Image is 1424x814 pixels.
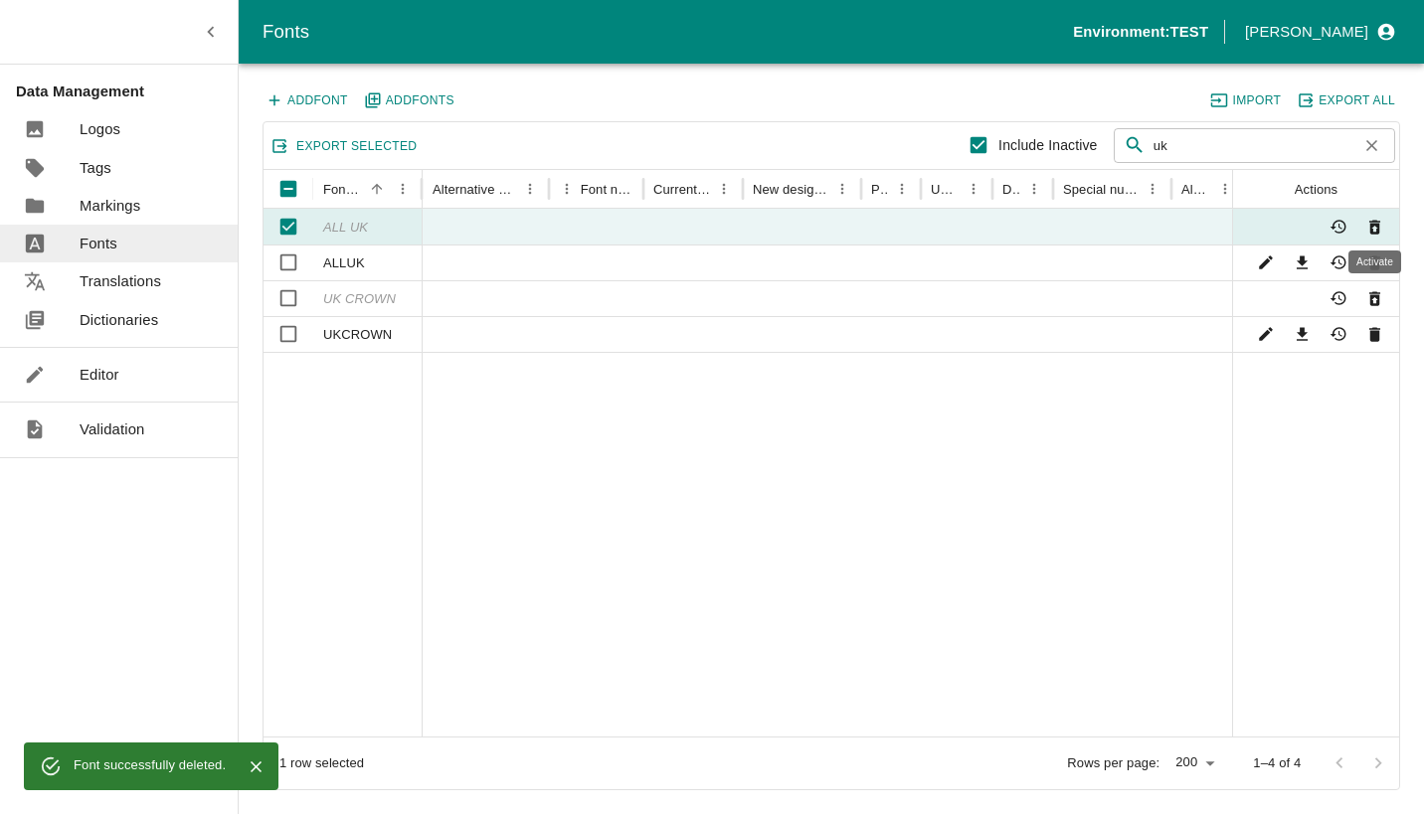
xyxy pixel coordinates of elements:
[80,233,117,254] p: Fonts
[1073,21,1208,43] p: Environment: TEST
[753,182,829,197] div: New designation
[1365,218,1384,237] svg: Activate
[1330,218,1348,237] svg: Show History
[1021,176,1048,203] button: Design column menu
[931,182,961,197] div: URL Link
[1293,325,1312,344] svg: Download
[361,87,459,113] button: AddFonts
[1325,320,1353,349] button: Show History
[961,176,987,203] button: URL Link column menu
[1360,320,1389,349] button: Delete
[711,176,738,203] button: Current name column menu
[1252,248,1281,277] button: Edit
[1063,182,1140,197] div: Special numbers
[242,752,270,781] button: Close
[1257,253,1276,272] svg: Edit
[1295,182,1337,197] div: Actions
[80,195,140,217] p: Markings
[1253,754,1301,773] p: 1–4 of 4
[1245,21,1368,43] p: [PERSON_NAME]
[80,309,158,331] p: Dictionaries
[581,182,633,197] div: Font number
[1207,87,1286,113] button: import
[653,182,711,197] div: Current name
[871,182,889,197] div: Printer
[1212,176,1239,203] button: Alphabet column menu
[1330,325,1348,344] svg: Show History
[517,176,544,203] button: Alternative names column menu
[390,176,417,203] button: Font name column menu
[433,182,517,197] div: Alternative names
[998,135,1097,156] p: Include Inactive
[313,316,423,352] div: UKCROWN
[1360,284,1389,313] button: Activate
[1365,289,1384,308] svg: Activate
[1325,248,1353,277] button: Show History
[1293,253,1312,272] svg: Download
[1330,289,1348,308] svg: Show History
[1181,182,1212,197] div: Alphabet
[80,118,120,140] p: Logos
[1325,284,1353,313] button: Show History
[1002,182,1021,197] div: Design
[889,176,916,203] button: Printer column menu
[263,87,353,113] button: AddFont
[1325,213,1353,242] button: Show History
[80,418,145,440] p: Validation
[313,209,423,244] div: ALL UK
[80,270,161,292] p: Translations
[1140,176,1166,203] button: Special numbers column menu
[1348,250,1401,273] div: Activate
[74,748,226,784] div: Font successfully deleted.
[313,280,423,316] div: UK CROWN
[323,182,362,197] div: Font name
[80,157,111,179] p: Tags
[1365,325,1384,344] svg: Delete
[1360,213,1389,242] button: Activate
[80,364,119,386] p: Editor
[364,176,391,203] button: Sort
[1154,128,1351,164] input: Search...
[267,133,422,159] button: Export Selected
[1252,320,1281,349] button: Edit
[1288,320,1317,349] button: Download
[279,754,364,773] div: 1 row selected
[1167,749,1221,777] div: 200
[1294,87,1400,113] button: export
[1257,325,1276,344] svg: Edit
[1288,248,1317,277] button: Download
[829,176,856,203] button: New designation column menu
[554,176,581,203] button: Font number column menu
[313,244,423,280] div: ALLUK
[263,17,1073,47] div: Fonts
[1067,754,1159,773] p: Rows per page:
[1330,253,1348,272] svg: Show History
[16,81,238,102] p: Data Management
[1237,15,1400,49] button: profile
